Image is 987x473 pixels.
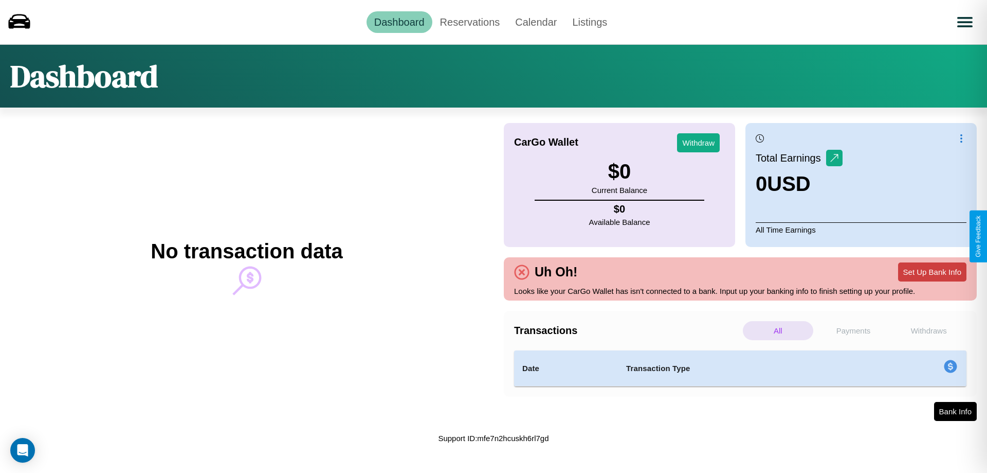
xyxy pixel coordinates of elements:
[626,362,860,375] h4: Transaction Type
[514,284,966,298] p: Looks like your CarGo Wallet has isn't connected to a bank. Input up your banking info to finish ...
[893,321,964,340] p: Withdraws
[151,240,342,263] h2: No transaction data
[677,133,720,152] button: Withdraw
[743,321,813,340] p: All
[514,325,740,337] h4: Transactions
[514,351,966,387] table: simple table
[756,172,843,196] h3: 0 USD
[10,55,158,97] h1: Dashboard
[432,11,508,33] a: Reservations
[10,438,35,463] div: Open Intercom Messenger
[756,222,966,237] p: All Time Earnings
[818,321,889,340] p: Payments
[592,160,647,183] h3: $ 0
[756,149,826,167] p: Total Earnings
[898,262,966,282] button: Set Up Bank Info
[592,183,647,197] p: Current Balance
[514,136,578,148] h4: CarGo Wallet
[507,11,564,33] a: Calendar
[975,216,982,257] div: Give Feedback
[529,265,582,279] h4: Uh Oh!
[934,402,977,421] button: Bank Info
[438,431,549,445] p: Support ID: mfe7n2hcuskh6rl7gd
[951,8,979,37] button: Open menu
[367,11,432,33] a: Dashboard
[589,203,650,215] h4: $ 0
[564,11,615,33] a: Listings
[589,215,650,229] p: Available Balance
[522,362,610,375] h4: Date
